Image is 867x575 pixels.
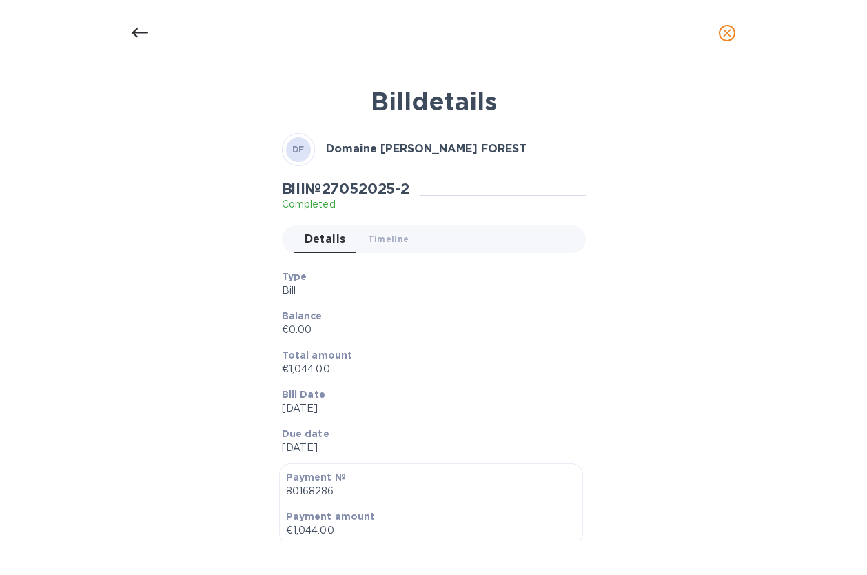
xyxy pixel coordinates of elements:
b: Domaine [PERSON_NAME] FOREST [326,142,527,155]
p: €1,044.00 [286,523,576,538]
p: Bill [282,283,575,298]
p: €0.00 [282,323,575,337]
span: Details [305,230,346,249]
b: DF [292,144,305,154]
b: Due date [282,428,329,439]
p: Completed [282,197,409,212]
p: 80168286 [286,484,576,498]
p: [DATE] [282,401,575,416]
b: Payment № [286,472,346,483]
b: Type [282,271,307,282]
b: Balance [282,310,323,321]
p: [DATE] [282,441,575,455]
button: close [711,17,744,50]
span: Timeline [368,232,409,246]
b: Bill details [371,86,497,117]
b: Total amount [282,350,353,361]
b: Payment amount [286,511,376,522]
b: Bill Date [282,389,325,400]
h2: Bill № 27052025-2 [282,180,409,197]
p: €1,044.00 [282,362,575,376]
